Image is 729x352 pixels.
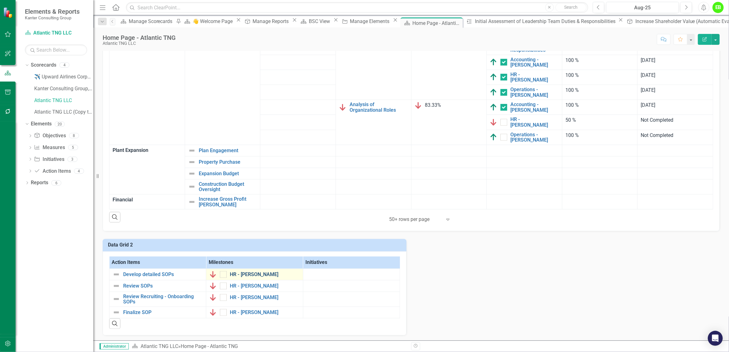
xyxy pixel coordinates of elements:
[350,17,391,25] div: Manage Elements
[565,102,634,109] div: 100 %
[565,117,634,124] div: 50 %
[565,87,634,94] div: 100 %
[3,7,14,18] img: ClearPoint Strategy
[67,157,77,162] div: 3
[55,121,65,127] div: 20
[34,168,71,175] a: Action Items
[562,85,638,100] td: Double-Click to Edit
[510,102,559,113] a: Accounting - [PERSON_NAME]
[510,57,559,68] a: Accounting - [PERSON_NAME]
[193,17,234,25] div: 👋 Welcome Page
[34,156,64,163] a: Initiatives
[25,8,80,15] span: Elements & Reports
[34,85,93,92] a: Kanter Consulting Group, CPAs & Advisors
[350,102,408,113] a: Analysis of Organizational Roles
[109,292,206,307] td: Double-Click to Edit Right Click for Context Menu
[25,45,87,55] input: Search Below...
[562,100,638,115] td: Double-Click to Edit
[113,271,120,278] img: Not Defined
[34,73,93,81] a: ✈️ Upward Airlines Corporate
[132,343,406,350] div: »
[109,14,185,145] td: Double-Click to Edit
[206,269,303,280] td: Double-Click to Edit Right Click for Context Menu
[641,117,710,124] div: Not Completed
[109,307,206,318] td: Double-Click to Edit Right Click for Context Menu
[565,72,634,79] div: 100 %
[564,5,578,10] span: Search
[641,132,710,139] div: Not Completed
[340,17,391,25] a: Manage Elements
[641,57,655,63] span: [DATE]
[565,57,634,64] div: 100 %
[339,104,346,111] img: Below Plan
[490,73,497,81] img: Above Target
[562,70,638,85] td: Double-Click to Edit
[113,196,182,204] span: Financial
[638,115,713,130] td: Double-Click to Edit
[638,70,713,85] td: Double-Click to Edit
[230,283,299,289] a: HR - [PERSON_NAME]
[199,148,257,153] a: Plan Engagement
[34,109,93,116] a: Atlantic TNG LLC (Copy test)
[25,30,87,37] a: Atlantic TNG LLC
[123,294,203,305] a: Review Recruiting - Onboarding SOPs
[103,34,176,41] div: Home Page - Atlantic TNG
[34,132,66,139] a: Objectives
[555,3,587,12] button: Search
[487,85,562,100] td: Double-Click to Edit Right Click for Context Menu
[118,17,174,25] a: Manage Scorecards
[188,198,196,206] img: Not Defined
[562,115,638,130] td: Double-Click to Edit
[113,282,120,290] img: Not Defined
[199,196,257,207] a: Increase Gross Profit [PERSON_NAME]
[206,292,303,307] td: Double-Click to Edit Right Click for Context Menu
[230,295,299,300] a: HR - [PERSON_NAME]
[199,181,257,192] a: Construction Budget Oversight
[185,179,260,194] td: Double-Click to Edit Right Click for Context Menu
[206,307,303,318] td: Double-Click to Edit Right Click for Context Menu
[638,55,713,70] td: Double-Click to Edit
[490,104,497,111] img: Above Target
[126,2,588,13] input: Search ClearPoint...
[185,156,260,168] td: Double-Click to Edit Right Click for Context Menu
[129,17,174,25] div: Manage Scorecards
[109,280,206,292] td: Double-Click to Edit Right Click for Context Menu
[425,102,441,108] span: 83.33%
[708,331,723,346] div: Open Intercom Messenger
[490,59,497,66] img: Above Target
[490,134,497,141] img: Above Target
[490,119,497,126] img: Below Plan
[113,309,120,316] img: Not Defined
[59,63,69,68] div: 4
[34,144,65,151] a: Measures
[638,85,713,100] td: Double-Click to Edit
[113,147,182,154] span: Plant Expansion
[487,70,562,85] td: Double-Click to Edit Right Click for Context Menu
[68,145,78,150] div: 5
[464,17,617,25] a: Initial Assessment of Leadership Team Duties & Responsibilities
[103,41,176,46] div: Atlantic TNG LLC
[510,72,559,83] a: HR - [PERSON_NAME]
[487,115,562,130] td: Double-Click to Edit Right Click for Context Menu
[336,14,411,100] td: Double-Click to Edit Right Click for Context Menu
[510,132,559,143] a: Operations - [PERSON_NAME]
[209,294,217,301] img: Below Plan
[188,158,196,166] img: Not Defined
[412,19,461,27] div: Home Page - Atlantic TNG
[608,4,677,12] div: Aug-25
[185,194,260,209] td: Double-Click to Edit Right Click for Context Menu
[713,2,724,13] button: EB
[199,159,257,165] a: Property Purchase
[51,180,61,185] div: 6
[199,171,257,176] a: Expansion Budget
[209,309,217,316] img: Below Plan
[299,17,332,25] a: BSC View
[638,130,713,145] td: Double-Click to Edit
[109,194,185,209] td: Double-Click to Edit
[25,15,80,20] small: Kanter Consulting Group
[185,145,260,156] td: Double-Click to Edit Right Click for Context Menu
[181,343,238,349] div: Home Page - Atlantic TNG
[141,343,178,349] a: Atlantic TNG LLC
[185,168,260,179] td: Double-Click to Edit Right Click for Context Menu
